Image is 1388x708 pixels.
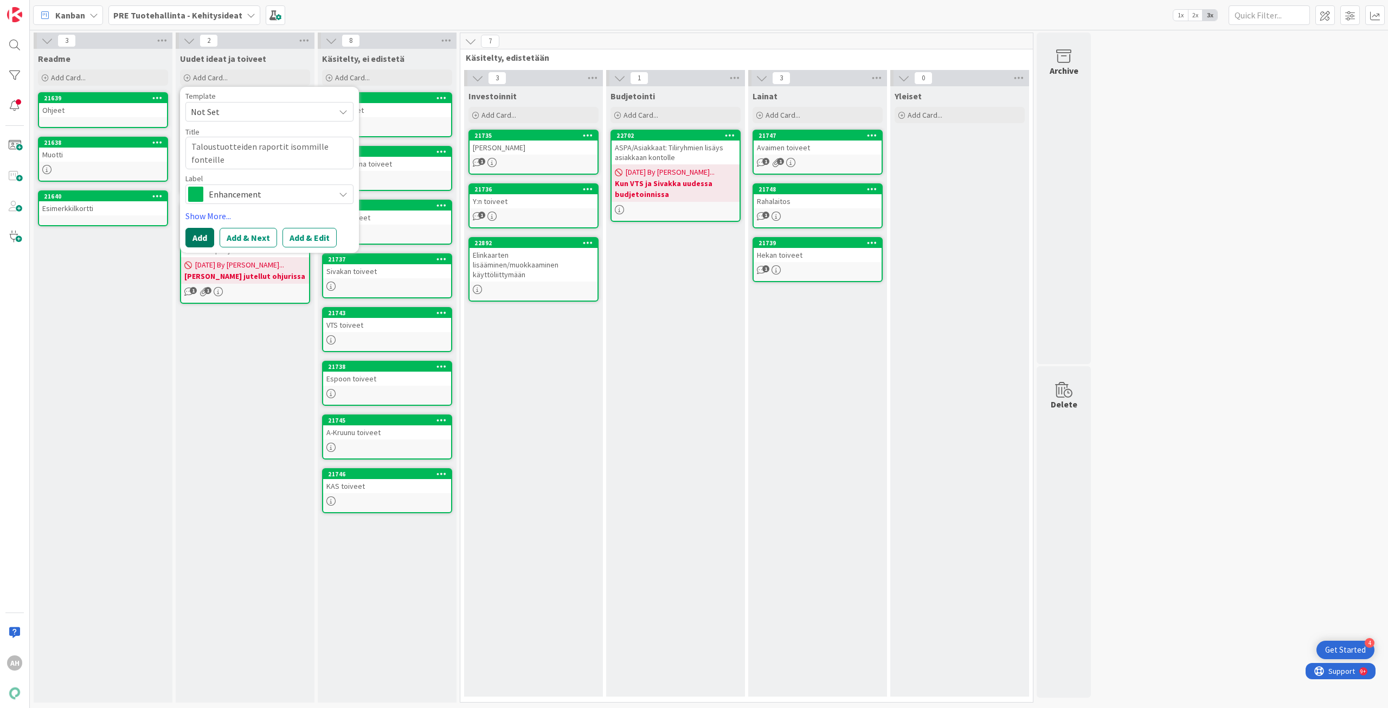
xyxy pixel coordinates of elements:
[328,417,451,424] div: 21745
[624,110,658,120] span: Add Card...
[323,211,451,225] div: KOAS toiveet
[323,201,451,211] div: 21744
[762,158,769,165] span: 1
[753,91,777,101] span: Lainat
[323,308,451,332] div: 21743VTS toiveet
[328,94,451,102] div: 21740
[57,34,76,47] span: 3
[190,287,197,294] span: 1
[39,192,167,215] div: 21640Esimerkkilkortti
[762,265,769,272] span: 1
[478,212,485,219] span: 1
[328,363,451,371] div: 21738
[185,137,354,169] textarea: Taloustuotteiden raportit isommille fonteille
[1325,645,1366,655] div: Get Started
[323,264,451,278] div: Sivakan toiveet
[191,105,326,119] span: Not Set
[753,183,883,228] a: 21748Rahalaitos
[51,73,86,82] span: Add Card...
[185,228,214,247] button: Add
[220,228,277,247] button: Add & Next
[1051,398,1077,411] div: Delete
[759,186,882,193] div: 21748
[1188,10,1203,21] span: 2x
[766,110,800,120] span: Add Card...
[342,34,360,47] span: 8
[39,93,167,103] div: 21639
[328,202,451,209] div: 21744
[39,103,167,117] div: Ohjeet
[323,372,451,386] div: Espoon toiveet
[184,271,306,282] b: [PERSON_NAME] jutellut ohjurissa
[55,4,60,13] div: 9+
[470,131,597,155] div: 21735[PERSON_NAME]
[1050,64,1078,77] div: Archive
[323,362,451,386] div: 21738Espoon toiveet
[180,203,310,304] a: 22699Espoo: [PERSON_NAME]: huoneistotason kunnossapitojakso - Kytke asunto "pois päältä" kunnossa...
[328,470,451,478] div: 21746
[328,148,451,156] div: 21742
[193,73,228,82] span: Add Card...
[38,92,168,128] a: 21639Ohjeet
[38,190,168,226] a: 21640Esimerkkilkortti
[322,92,452,137] a: 21740JVA toiveet
[39,93,167,117] div: 21639Ohjeet
[39,192,167,201] div: 21640
[474,132,597,139] div: 21735
[322,414,452,460] a: 21745A-Kruunu toiveet
[7,7,22,22] img: Visit kanbanzone.com
[470,194,597,208] div: Y:n toiveet
[478,158,485,165] span: 1
[323,362,451,372] div: 21738
[468,91,517,101] span: Investoinnit
[754,238,882,262] div: 21739Hekan toiveet
[322,53,404,64] span: Käsitelty, ei edistetä
[611,130,741,222] a: 22702ASPA/Asiakkaat: Tiliryhmien lisäys asiakkaan kontolle[DATE] By [PERSON_NAME]...Kun VTS ja Si...
[470,184,597,194] div: 21736
[914,72,933,85] span: 0
[470,141,597,155] div: [PERSON_NAME]
[323,201,451,225] div: 21744KOAS toiveet
[323,479,451,493] div: KAS toiveet
[612,131,740,164] div: 22702ASPA/Asiakkaat: Tiliryhmien lisäys asiakkaan kontolle
[908,110,942,120] span: Add Card...
[328,309,451,317] div: 21743
[185,92,216,100] span: Template
[44,94,167,102] div: 21639
[323,254,451,264] div: 21737
[1203,10,1217,21] span: 3x
[335,73,370,82] span: Add Card...
[44,193,167,200] div: 21640
[762,212,769,219] span: 1
[323,93,451,117] div: 21740JVA toiveet
[39,138,167,162] div: 21638Muotti
[323,469,451,479] div: 21746
[474,239,597,247] div: 22892
[612,131,740,141] div: 22702
[470,248,597,282] div: Elinkaarten lisääminen/muokkaaminen käyttöliittymään
[754,248,882,262] div: Hekan toiveet
[474,186,597,193] div: 21736
[39,201,167,215] div: Esimerkkilkortti
[754,184,882,194] div: 21748
[323,157,451,171] div: Auroranlinna toiveet
[282,228,337,247] button: Add & Edit
[1229,5,1310,25] input: Quick Filter...
[1316,641,1374,659] div: Open Get Started checklist, remaining modules: 4
[470,184,597,208] div: 21736Y:n toiveet
[322,146,452,191] a: 21742Auroranlinna toiveet
[180,53,266,64] span: Uudet ideat ja toiveet
[7,686,22,701] img: avatar
[895,91,922,101] span: Yleiset
[468,130,599,175] a: 21735[PERSON_NAME]
[470,238,597,248] div: 22892
[23,2,49,15] span: Support
[185,209,354,222] a: Show More...
[38,53,70,64] span: Readme
[38,137,168,182] a: 21638Muotti
[328,256,451,263] div: 21737
[754,194,882,208] div: Rahalaitos
[470,238,597,282] div: 22892Elinkaarten lisääminen/muokkaaminen käyttöliittymään
[322,253,452,298] a: 21737Sivakan toiveet
[7,655,22,671] div: AH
